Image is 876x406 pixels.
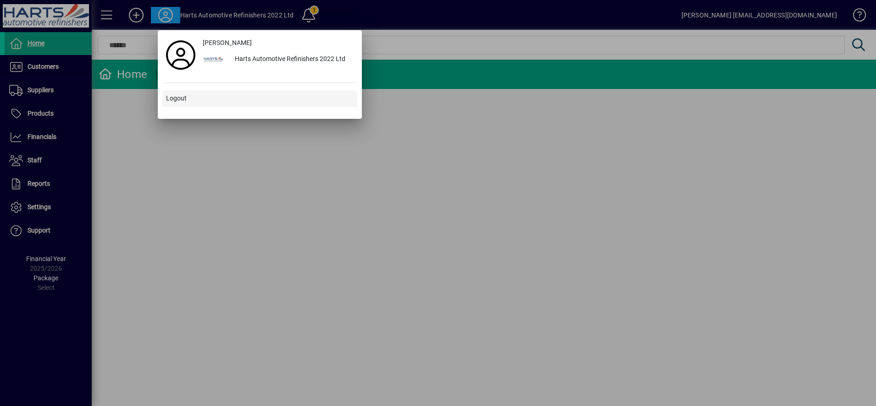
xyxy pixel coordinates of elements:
button: Harts Automotive Refinishers 2022 Ltd [199,51,357,68]
a: Profile [162,47,199,63]
button: Logout [162,90,357,107]
a: [PERSON_NAME] [199,35,357,51]
div: Harts Automotive Refinishers 2022 Ltd [227,51,357,68]
span: Logout [166,94,187,103]
span: [PERSON_NAME] [203,38,252,48]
